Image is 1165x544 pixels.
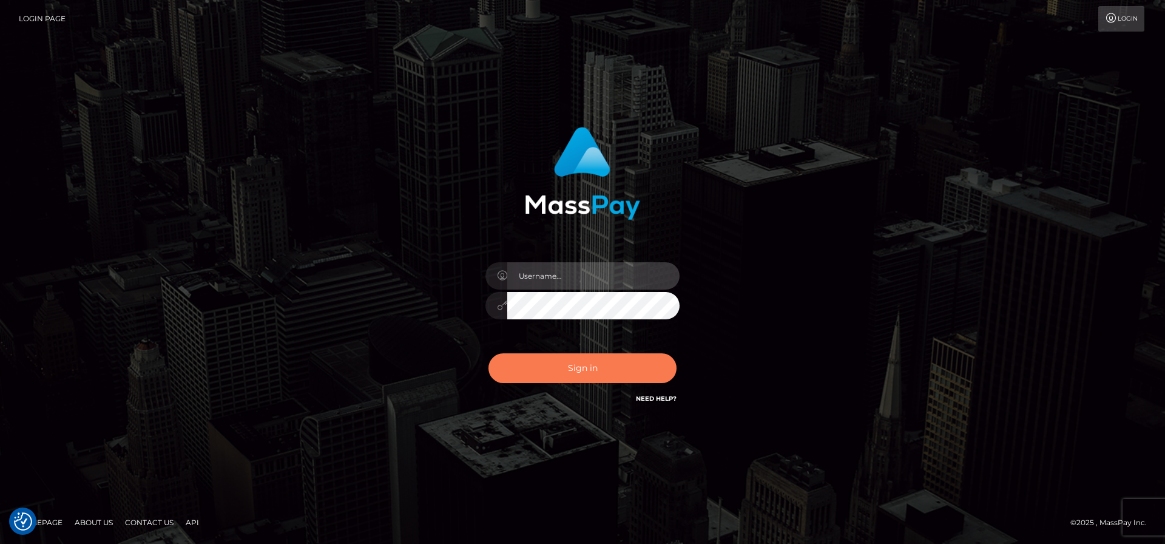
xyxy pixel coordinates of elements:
a: Need Help? [636,395,677,403]
a: Login [1098,6,1144,32]
img: Revisit consent button [14,512,32,531]
a: API [181,513,204,532]
img: MassPay Login [525,127,640,220]
input: Username... [507,262,680,290]
button: Consent Preferences [14,512,32,531]
a: Login Page [19,6,66,32]
div: © 2025 , MassPay Inc. [1070,516,1156,529]
a: About Us [70,513,118,532]
a: Homepage [13,513,67,532]
button: Sign in [488,353,677,383]
a: Contact Us [120,513,178,532]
